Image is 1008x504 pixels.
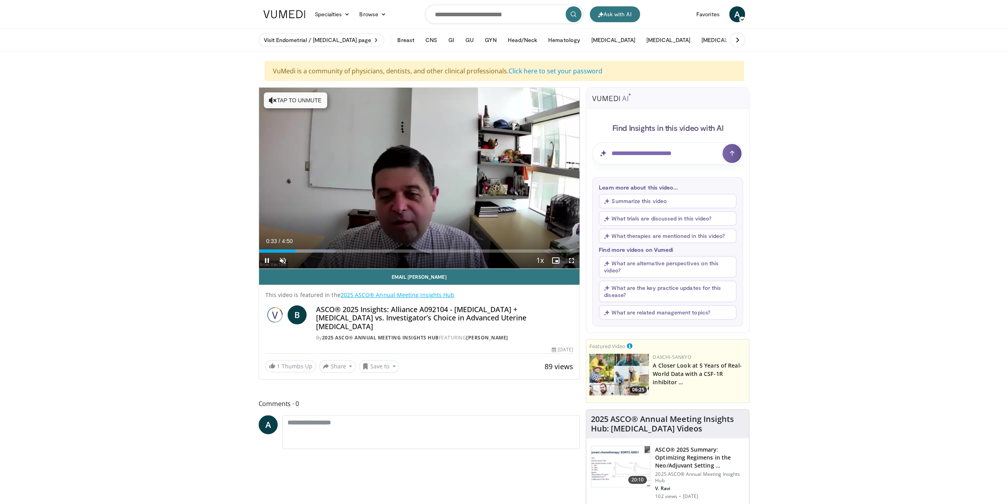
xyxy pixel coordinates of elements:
[322,334,439,341] a: 2025 ASCO® Annual Meeting Insights Hub
[264,92,327,108] button: Tap to unmute
[545,362,573,371] span: 89 views
[697,32,750,48] button: [MEDICAL_DATA]
[503,32,542,48] button: Head/Neck
[319,360,356,373] button: Share
[592,123,743,133] h4: Find Insights in this video with AI
[564,253,579,268] button: Fullscreen
[266,238,277,244] span: 0:33
[259,415,278,434] a: A
[265,360,316,372] a: 1 Thumbs Up
[592,142,743,165] input: Question for AI
[591,446,744,500] a: 20:10 ASCO® 2025 Summary: Optimizing Regimens in the Neo/Adjuvant Setting … 2025 ASCO® Annual Mee...
[259,269,580,285] a: Email [PERSON_NAME]
[288,305,307,324] a: B
[259,249,580,253] div: Progress Bar
[552,346,573,353] div: [DATE]
[425,5,583,24] input: Search topics, interventions
[655,493,677,500] p: 102 views
[265,305,284,324] img: 2025 ASCO® Annual Meeting Insights Hub
[655,471,744,484] p: 2025 ASCO® Annual Meeting Insights Hub
[599,246,736,253] p: Find more videos on Vumedi
[599,256,736,278] button: What are alternative perspectives on this video?
[543,32,585,48] button: Hematology
[589,354,649,395] img: 93c22cae-14d1-47f0-9e4a-a244e824b022.png.150x105_q85_crop-smart_upscale.jpg
[599,184,736,191] p: Learn more about this video...
[310,6,355,22] a: Specialties
[682,493,698,500] p: [DATE]
[316,305,574,331] h4: ASCO® 2025 Insights: Alliance A092104 - [MEDICAL_DATA] + [MEDICAL_DATA] vs. Investigator’s Choice...
[655,485,744,492] p: V. Ravi
[480,32,501,48] button: GYN
[653,362,741,386] a: A Closer Look at 5 Years of Real-World Data with a CSF-1R inhibitor …
[590,6,640,22] button: Ask with AI
[591,414,744,433] h4: 2025 ASCO® Annual Meeting Insights Hub: [MEDICAL_DATA] Videos
[341,291,455,299] a: 2025 ASCO® Annual Meeting Insights Hub
[679,493,681,500] div: ·
[653,354,691,360] a: Daiichi-Sankyo
[461,32,478,48] button: GU
[548,253,564,268] button: Enable picture-in-picture mode
[359,360,399,373] button: Save to
[265,291,574,299] p: This video is featured in the
[393,32,419,48] button: Breast
[628,476,647,484] span: 20:10
[729,6,745,22] a: A
[444,32,459,48] button: GI
[592,93,631,101] img: vumedi-ai-logo.svg
[259,399,580,409] span: Comments 0
[599,281,736,302] button: What are the key practice updates for this disease?
[532,253,548,268] button: Playback Rate
[599,211,736,226] button: What trials are discussed in this video?
[259,253,275,268] button: Pause
[599,194,736,208] button: Summarize this video
[692,6,724,22] a: Favorites
[421,32,442,48] button: CNS
[275,253,291,268] button: Unmute
[466,334,508,341] a: [PERSON_NAME]
[599,305,736,320] button: What are related management topics?
[599,229,736,243] button: What therapies are mentioned in this video?
[259,33,385,47] a: Visit Endometrial / [MEDICAL_DATA] page
[263,10,305,18] img: VuMedi Logo
[282,238,293,244] span: 4:50
[509,67,602,75] a: Click here to set your password
[630,386,647,393] span: 06:25
[259,88,580,269] video-js: Video Player
[277,362,280,370] span: 1
[279,238,280,244] span: /
[265,61,744,81] div: VuMedi is a community of physicians, dentists, and other clinical professionals.
[642,32,695,48] button: [MEDICAL_DATA]
[354,6,391,22] a: Browse
[589,354,649,395] a: 06:25
[587,32,640,48] button: [MEDICAL_DATA]
[655,446,744,470] h3: ASCO® 2025 Summary: Optimizing Regimens in the Neo/Adjuvant Setting …
[316,334,574,341] div: By FEATURING
[589,343,625,350] small: Featured Video
[591,446,650,487] img: 8e5e1646-6053-4600-83c4-3776434fdef3.150x105_q85_crop-smart_upscale.jpg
